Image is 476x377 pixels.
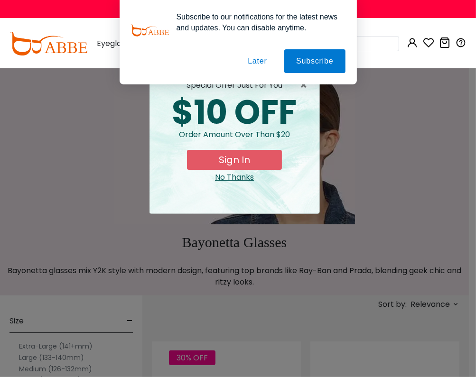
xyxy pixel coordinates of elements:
div: Close [157,172,312,183]
div: Order amount over than $20 [157,129,312,150]
button: Sign In [187,150,282,170]
img: notification icon [131,11,169,49]
span: × [300,80,312,91]
div: Subscribe to our notifications for the latest news and updates. You can disable anytime. [169,11,345,33]
button: Later [236,49,279,73]
div: special offer just for you [157,80,312,91]
button: Subscribe [284,49,345,73]
div: $10 OFF [157,96,312,129]
button: Close [300,80,312,91]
